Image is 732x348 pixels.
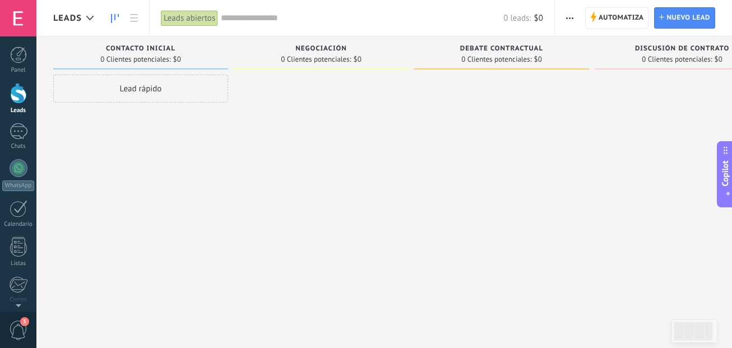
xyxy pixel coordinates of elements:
button: Más [562,7,578,29]
div: Calendario [2,221,35,228]
div: Lead rápido [53,75,228,103]
div: Leads abiertos [161,10,218,26]
div: Negociación [239,45,403,54]
a: Nuevo lead [654,7,715,29]
span: Discusión de contrato [635,45,729,53]
div: Contacto inicial [59,45,223,54]
div: WhatsApp [2,180,34,191]
span: 0 Clientes potenciales: [642,56,712,63]
span: $0 [534,13,543,24]
span: Debate contractual [460,45,543,53]
span: $0 [354,56,362,63]
span: 0 Clientes potenciales: [100,56,170,63]
div: Chats [2,143,35,150]
span: Automatiza [599,8,644,28]
span: Negociación [295,45,347,53]
span: 0 Clientes potenciales: [281,56,351,63]
span: Nuevo lead [666,8,710,28]
div: Debate contractual [420,45,583,54]
span: Leads [53,13,82,24]
span: $0 [173,56,181,63]
a: Leads [105,7,124,29]
span: $0 [715,56,722,63]
span: Contacto inicial [106,45,175,53]
div: Panel [2,67,35,74]
div: Listas [2,260,35,267]
div: Leads [2,107,35,114]
span: 0 Clientes potenciales: [461,56,531,63]
span: 0 leads: [503,13,531,24]
span: Copilot [720,160,731,186]
span: $0 [534,56,542,63]
a: Automatiza [585,7,649,29]
span: 3 [20,317,29,326]
a: Lista [124,7,143,29]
